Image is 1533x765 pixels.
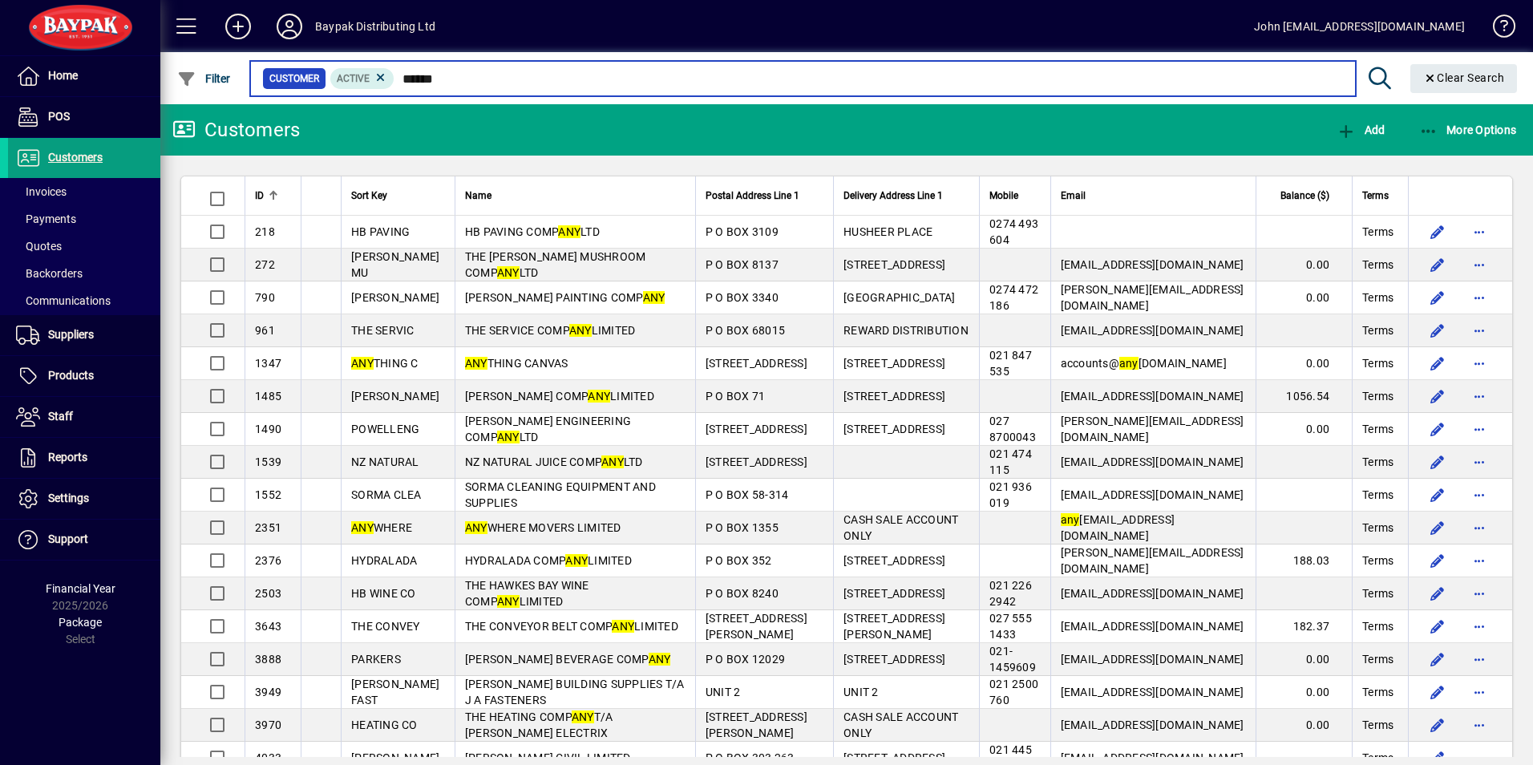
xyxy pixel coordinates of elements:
[1061,513,1175,542] span: [EMAIL_ADDRESS][DOMAIN_NAME]
[1061,718,1244,731] span: [EMAIL_ADDRESS][DOMAIN_NAME]
[989,415,1036,443] span: 027 8700043
[1061,751,1244,764] span: [EMAIL_ADDRESS][DOMAIN_NAME]
[351,324,415,337] span: THE SERVIC
[1333,115,1389,144] button: Add
[48,69,78,82] span: Home
[255,187,264,204] span: ID
[1266,187,1344,204] div: Balance ($)
[1466,548,1492,573] button: More options
[1256,709,1352,742] td: 0.00
[1425,350,1450,376] button: Edit
[1362,585,1393,601] span: Terms
[612,620,634,633] em: ANY
[1466,712,1492,738] button: More options
[16,294,111,307] span: Communications
[843,513,958,542] span: CASH SALE ACCOUNT ONLY
[172,117,300,143] div: Customers
[989,645,1036,674] span: 021-1459609
[255,423,281,435] span: 1490
[351,357,419,370] span: THING C
[465,620,678,633] span: THE CONVEYOR BELT COMP LIMITED
[46,582,115,595] span: Financial Year
[1362,257,1393,273] span: Terms
[1061,258,1244,271] span: [EMAIL_ADDRESS][DOMAIN_NAME]
[465,390,654,403] span: [PERSON_NAME] COMP LIMITED
[351,455,419,468] span: NZ NATURAL
[465,521,621,534] span: WHERE MOVERS LIMITED
[351,357,374,370] em: ANY
[255,390,281,403] span: 1485
[1362,421,1393,437] span: Terms
[1119,357,1139,370] em: any
[497,431,520,443] em: ANY
[465,187,491,204] span: Name
[706,710,807,739] span: [STREET_ADDRESS][PERSON_NAME]
[465,225,600,238] span: HB PAVING COMP LTD
[330,68,394,89] mat-chip: Activation Status: Active
[173,64,235,93] button: Filter
[255,357,281,370] span: 1347
[1061,488,1244,501] span: [EMAIL_ADDRESS][DOMAIN_NAME]
[48,151,103,164] span: Customers
[1466,679,1492,705] button: More options
[1362,388,1393,404] span: Terms
[588,390,610,403] em: ANY
[1466,285,1492,310] button: More options
[706,324,785,337] span: P O BOX 68015
[706,423,807,435] span: [STREET_ADDRESS]
[351,653,401,666] span: PARKERS
[465,710,613,739] span: THE HEATING COMP T/A [PERSON_NAME] ELECTRIX
[1410,64,1518,93] button: Clear
[706,291,779,304] span: P O BOX 3340
[843,291,955,304] span: [GEOGRAPHIC_DATA]
[706,258,779,271] span: P O BOX 8137
[843,686,879,698] span: UNIT 2
[1254,14,1465,39] div: John [EMAIL_ADDRESS][DOMAIN_NAME]
[1061,187,1086,204] span: Email
[8,479,160,519] a: Settings
[1061,620,1244,633] span: [EMAIL_ADDRESS][DOMAIN_NAME]
[351,554,417,567] span: HYDRALADA
[16,185,67,198] span: Invoices
[1061,357,1227,370] span: accounts@ [DOMAIN_NAME]
[255,258,275,271] span: 272
[8,205,160,233] a: Payments
[1061,513,1080,526] em: any
[351,678,439,706] span: [PERSON_NAME] FAST
[351,390,439,403] span: [PERSON_NAME]
[1256,544,1352,577] td: 188.03
[1425,449,1450,475] button: Edit
[1466,581,1492,606] button: More options
[351,620,420,633] span: THE CONVEY
[843,258,945,271] span: [STREET_ADDRESS]
[59,616,102,629] span: Package
[255,587,281,600] span: 2503
[989,480,1032,509] span: 021 936 019
[8,287,160,314] a: Communications
[989,678,1038,706] span: 021 2500 760
[1419,123,1517,136] span: More Options
[989,349,1032,378] span: 021 847 535
[255,225,275,238] span: 218
[1466,318,1492,343] button: More options
[1362,322,1393,338] span: Terms
[706,554,772,567] span: P O BOX 352
[48,369,94,382] span: Products
[337,73,370,84] span: Active
[1466,482,1492,508] button: More options
[1256,643,1352,676] td: 0.00
[465,751,631,764] span: [PERSON_NAME] CIVIL LIMITED
[8,438,160,478] a: Reports
[989,612,1032,641] span: 027 555 1433
[1425,712,1450,738] button: Edit
[1362,651,1393,667] span: Terms
[649,653,671,666] em: ANY
[1425,318,1450,343] button: Edit
[643,291,665,304] em: ANY
[843,587,945,600] span: [STREET_ADDRESS]
[8,260,160,287] a: Backorders
[255,455,281,468] span: 1539
[465,187,686,204] div: Name
[1362,355,1393,371] span: Terms
[1466,449,1492,475] button: More options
